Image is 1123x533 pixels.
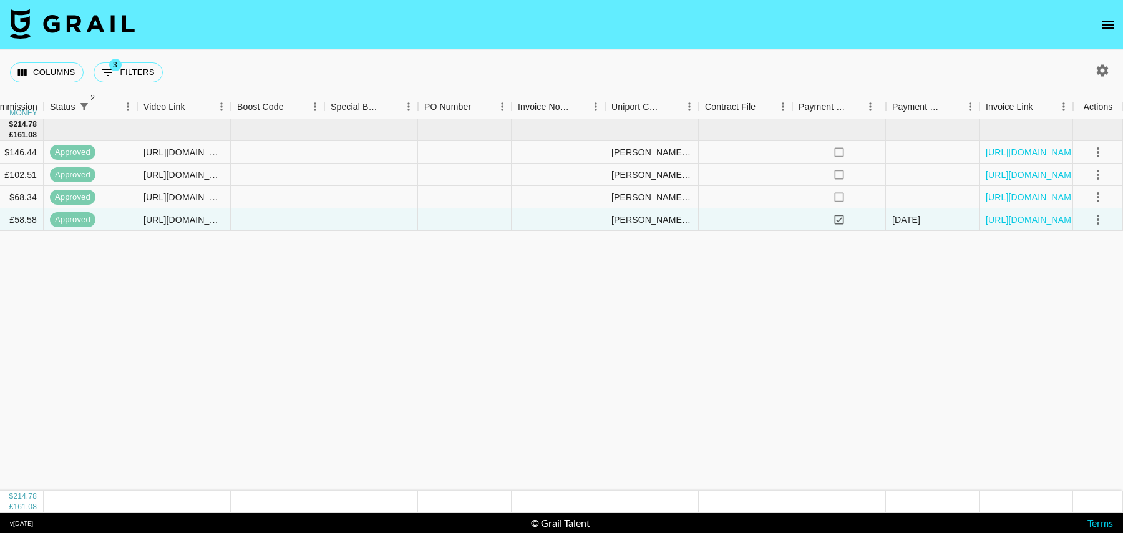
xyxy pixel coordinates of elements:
div: celia.faray-gieskes@umusic.com [611,213,692,226]
div: Special Booking Type [324,95,418,119]
button: Menu [774,97,792,116]
span: approved [50,192,95,203]
div: Status [50,95,75,119]
button: select merge strategy [1087,209,1109,230]
button: Menu [306,97,324,116]
div: Payment Sent [799,95,847,119]
div: 214.78 [13,491,37,502]
div: £ [9,130,14,140]
div: Actions [1073,95,1123,119]
button: Sort [471,98,489,115]
button: Sort [93,98,110,115]
button: Menu [399,97,418,116]
div: Contract File [705,95,756,119]
a: [URL][DOMAIN_NAME] [986,169,1080,181]
span: 3 [109,59,122,71]
button: Sort [756,98,773,115]
button: Sort [847,98,865,115]
span: approved [50,147,95,159]
div: 214.78 [13,119,37,130]
div: Uniport Contact Email [605,95,699,119]
div: Invoice Notes [512,95,605,119]
div: 13/08/2025 [892,213,920,226]
img: Grail Talent [10,9,135,39]
div: $ [9,119,14,130]
button: Menu [961,97,980,116]
button: Show filters [75,98,93,115]
button: Sort [663,98,680,115]
div: celia.faray-gieskes@umusic.com [611,191,692,203]
div: https://www.tiktok.com/@jaimeadler/video/7537041423850392845?_r=1&_t=ZT-8yljHAbU8c3 [143,191,224,203]
button: Menu [119,97,137,116]
button: select merge strategy [1087,187,1109,208]
div: https://www.tiktok.com/@lovealwayspiper/video/7533378632715193655?_r=1&_t=ZT-8yUx9qiDU0d [143,169,224,181]
div: Invoice Notes [518,95,569,119]
button: Sort [569,98,586,115]
span: approved [50,169,95,181]
span: approved [50,214,95,226]
div: PO Number [418,95,512,119]
div: 161.08 [13,130,37,140]
div: Actions [1084,95,1113,119]
div: Video Link [143,95,185,119]
button: Menu [586,97,605,116]
div: 161.08 [13,502,37,512]
a: Terms [1087,517,1113,529]
div: Contract File [699,95,792,119]
div: money [9,109,37,117]
button: Sort [284,98,301,115]
div: PO Number [424,95,471,119]
div: 2 active filters [75,98,93,115]
div: v [DATE] [10,519,33,527]
button: Show filters [94,62,163,82]
button: Menu [493,97,512,116]
div: Uniport Contact Email [611,95,663,119]
div: Celia.Faray-Gieskes@umusic.com [611,169,692,181]
a: [URL][DOMAIN_NAME] [986,146,1080,159]
div: https://www.tiktok.com/@princessameliawu/video/7537481388111547678?_r=1&_t=ZP-8ynpGjt2iXm [143,146,224,159]
div: Invoice Link [986,95,1033,119]
button: Select columns [10,62,84,82]
button: Sort [943,98,961,115]
div: Boost Code [237,95,284,119]
button: open drawer [1096,12,1121,37]
div: Special Booking Type [331,95,382,119]
div: Payment Sent Date [892,95,943,119]
div: celia.faray-gieskes@umusic.com [611,146,692,159]
div: $ [9,491,14,502]
div: Payment Sent [792,95,886,119]
a: [URL][DOMAIN_NAME] [986,213,1080,226]
div: £ [9,502,14,512]
div: Invoice Link [980,95,1073,119]
button: Sort [1033,98,1051,115]
div: Video Link [137,95,231,119]
button: Menu [1054,97,1073,116]
span: 2 [87,92,99,104]
button: Menu [861,97,880,116]
a: [URL][DOMAIN_NAME] [986,191,1080,203]
button: select merge strategy [1087,142,1109,163]
button: Menu [680,97,699,116]
div: © Grail Talent [531,517,590,529]
button: Menu [212,97,231,116]
div: https://www.tiktok.com/@bhadie.kellyy/video/7536362466138246455?_t=ZT-8ynCMmGU3Qc&_r=1 [143,213,224,226]
div: Boost Code [231,95,324,119]
button: Sort [185,98,203,115]
button: Sort [382,98,399,115]
button: select merge strategy [1087,164,1109,185]
div: Payment Sent Date [886,95,980,119]
div: Status [44,95,137,119]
